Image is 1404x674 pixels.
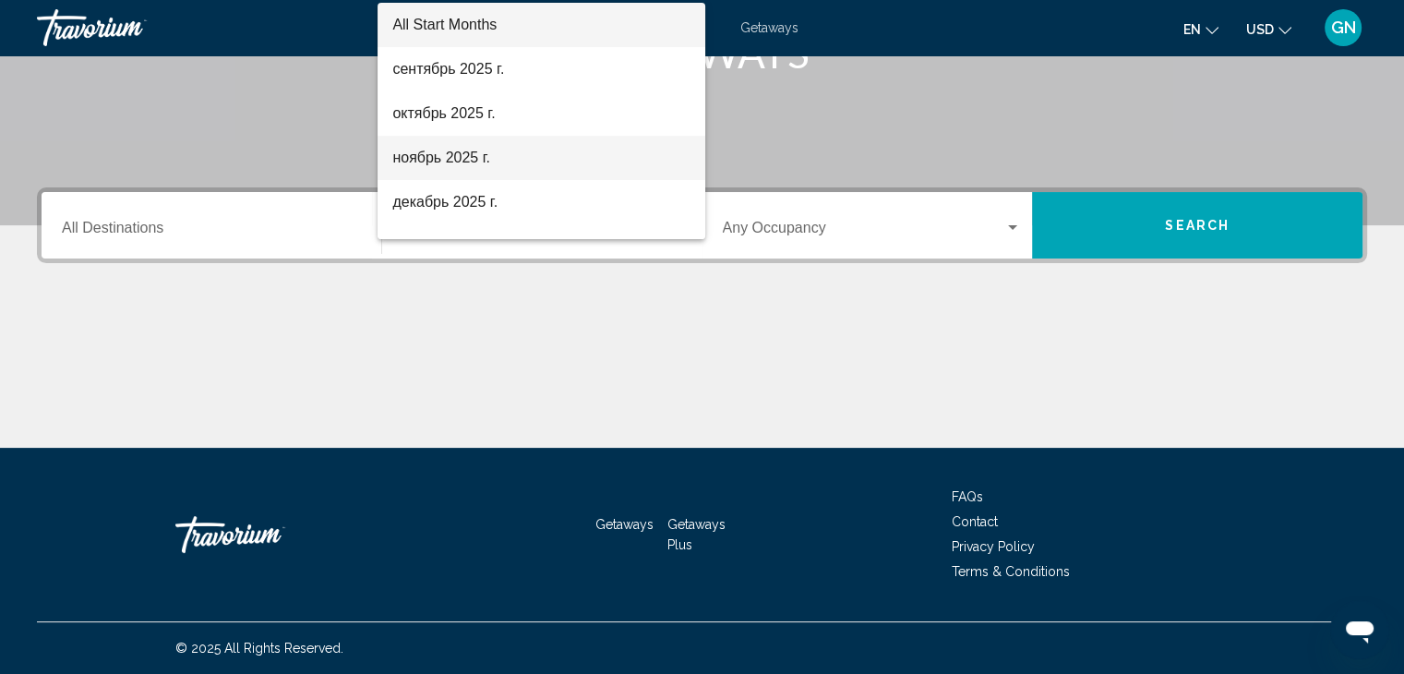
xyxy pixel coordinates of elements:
span: октябрь 2025 г. [392,91,690,136]
iframe: Кнопка запуска окна обмена сообщениями [1330,600,1389,659]
span: ноябрь 2025 г. [392,136,690,180]
span: январь 2026 г. [392,224,690,269]
span: All Start Months [392,17,497,32]
span: декабрь 2025 г. [392,180,690,224]
span: сентябрь 2025 г. [392,47,690,91]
